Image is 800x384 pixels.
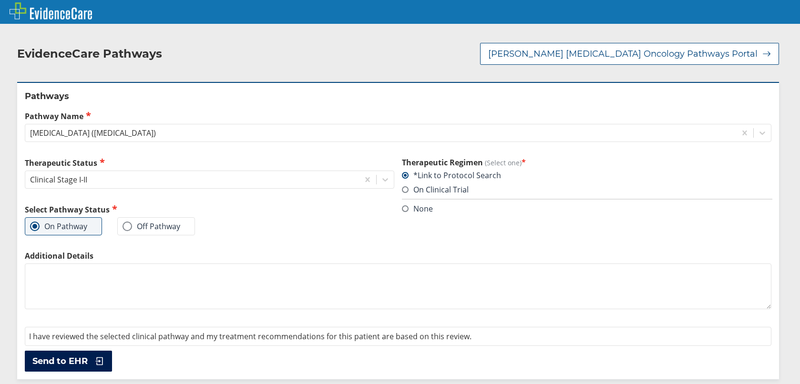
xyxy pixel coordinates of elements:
[25,111,771,121] label: Pathway Name
[10,2,92,20] img: EvidenceCare
[30,222,87,231] label: On Pathway
[32,355,88,367] span: Send to EHR
[488,48,758,60] span: [PERSON_NAME] [MEDICAL_DATA] Oncology Pathways Portal
[402,157,771,168] h3: Therapeutic Regimen
[25,91,771,102] h2: Pathways
[485,158,522,167] span: (Select one)
[29,331,472,342] span: I have reviewed the selected clinical pathway and my treatment recommendations for this patient a...
[17,47,162,61] h2: EvidenceCare Pathways
[402,170,501,181] label: *Link to Protocol Search
[30,128,156,138] div: [MEDICAL_DATA] ([MEDICAL_DATA])
[30,174,87,185] div: Clinical Stage I-II
[25,251,771,261] label: Additional Details
[123,222,180,231] label: Off Pathway
[25,204,394,215] h2: Select Pathway Status
[25,351,112,372] button: Send to EHR
[402,184,469,195] label: On Clinical Trial
[402,203,433,214] label: None
[25,157,394,168] label: Therapeutic Status
[480,43,779,65] button: [PERSON_NAME] [MEDICAL_DATA] Oncology Pathways Portal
